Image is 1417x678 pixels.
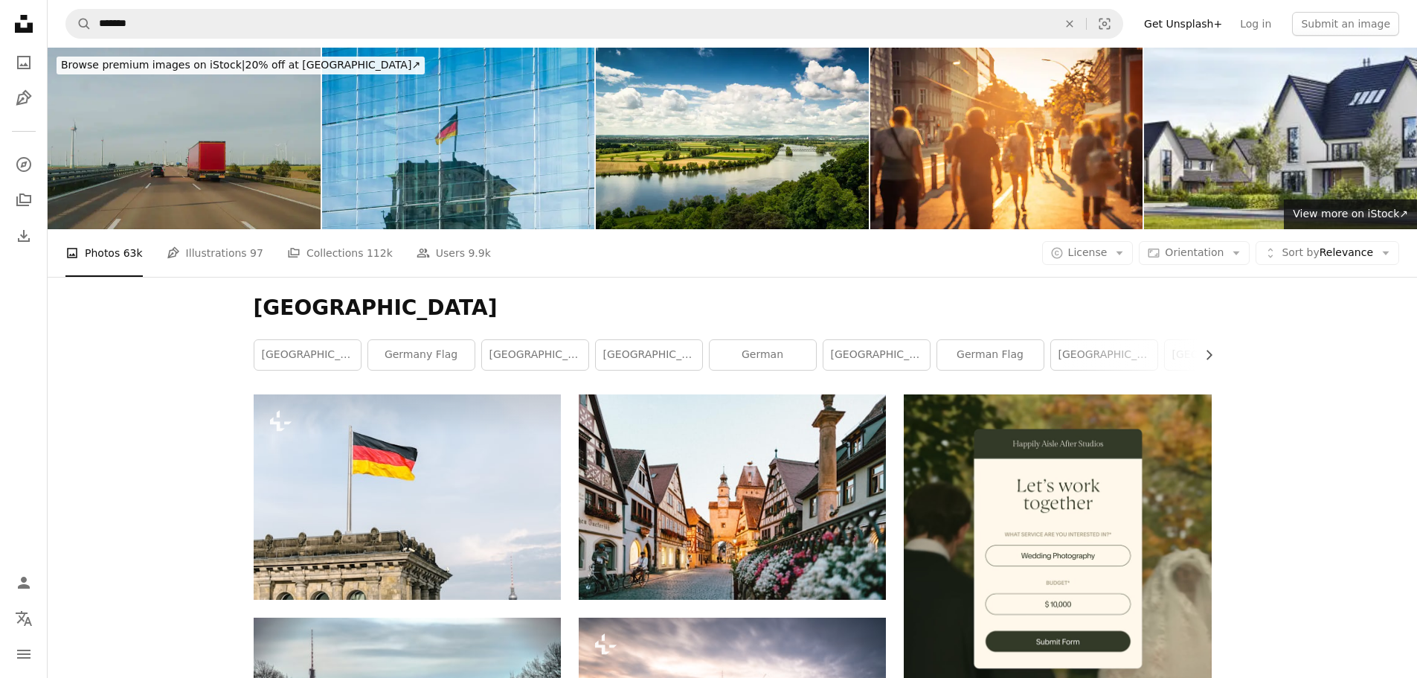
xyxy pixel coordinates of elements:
img: sunny Berlin Street life, defocused image [870,48,1143,229]
a: Get Unsplash+ [1135,12,1231,36]
span: Browse premium images on iStock | [61,59,245,71]
a: Collections 112k [287,229,393,277]
a: [GEOGRAPHIC_DATA] [254,340,361,370]
span: 97 [250,245,263,261]
img: reflection of the german flag on Reichstag building in modern glass facade - [322,48,595,229]
span: Sort by [1282,246,1319,258]
span: 20% off at [GEOGRAPHIC_DATA] ↗ [61,59,420,71]
button: Search Unsplash [66,10,91,38]
h1: [GEOGRAPHIC_DATA] [254,295,1212,322]
a: [GEOGRAPHIC_DATA] [596,340,702,370]
a: [GEOGRAPHIC_DATA] [823,340,930,370]
a: white and pink petaled flowers on metal fence near concrete houses and tower at daytime [579,490,886,504]
span: Relevance [1282,246,1373,260]
button: License [1042,241,1134,265]
img: Beautiful New Homes [1144,48,1417,229]
a: [GEOGRAPHIC_DATA] [482,340,588,370]
a: germany flag [368,340,475,370]
span: Orientation [1165,246,1224,258]
a: Illustrations [9,83,39,113]
span: 112k [367,245,393,261]
img: danube river view from wallhalla memorial [596,48,869,229]
a: Collections [9,185,39,215]
a: german [710,340,816,370]
button: Orientation [1139,241,1250,265]
img: German national flag at the Bundestag Government building in Berlin [254,394,561,599]
a: Log in [1231,12,1280,36]
a: german flag [937,340,1044,370]
button: Clear [1053,10,1086,38]
form: Find visuals sitewide [65,9,1123,39]
button: Language [9,604,39,633]
a: Photos [9,48,39,77]
a: Illustrations 97 [167,229,263,277]
span: License [1068,246,1108,258]
span: View more on iStock ↗ [1293,208,1408,220]
button: Submit an image [1292,12,1399,36]
a: [GEOGRAPHIC_DATA] [1165,340,1271,370]
a: Browse premium images on iStock|20% off at [GEOGRAPHIC_DATA]↗ [48,48,434,83]
a: [GEOGRAPHIC_DATA] [1051,340,1157,370]
span: 9.9k [468,245,490,261]
button: Sort byRelevance [1256,241,1399,265]
a: Download History [9,221,39,251]
a: German national flag at the Bundestag Government building in Berlin [254,490,561,504]
button: scroll list to the right [1195,340,1212,370]
a: Explore [9,150,39,179]
button: Visual search [1087,10,1122,38]
a: View more on iStock↗ [1284,199,1417,229]
button: Menu [9,639,39,669]
img: Truck with cargo container on highway near wind turbine farm [48,48,321,229]
a: Users 9.9k [417,229,491,277]
a: Log in / Sign up [9,568,39,598]
img: white and pink petaled flowers on metal fence near concrete houses and tower at daytime [579,394,886,600]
